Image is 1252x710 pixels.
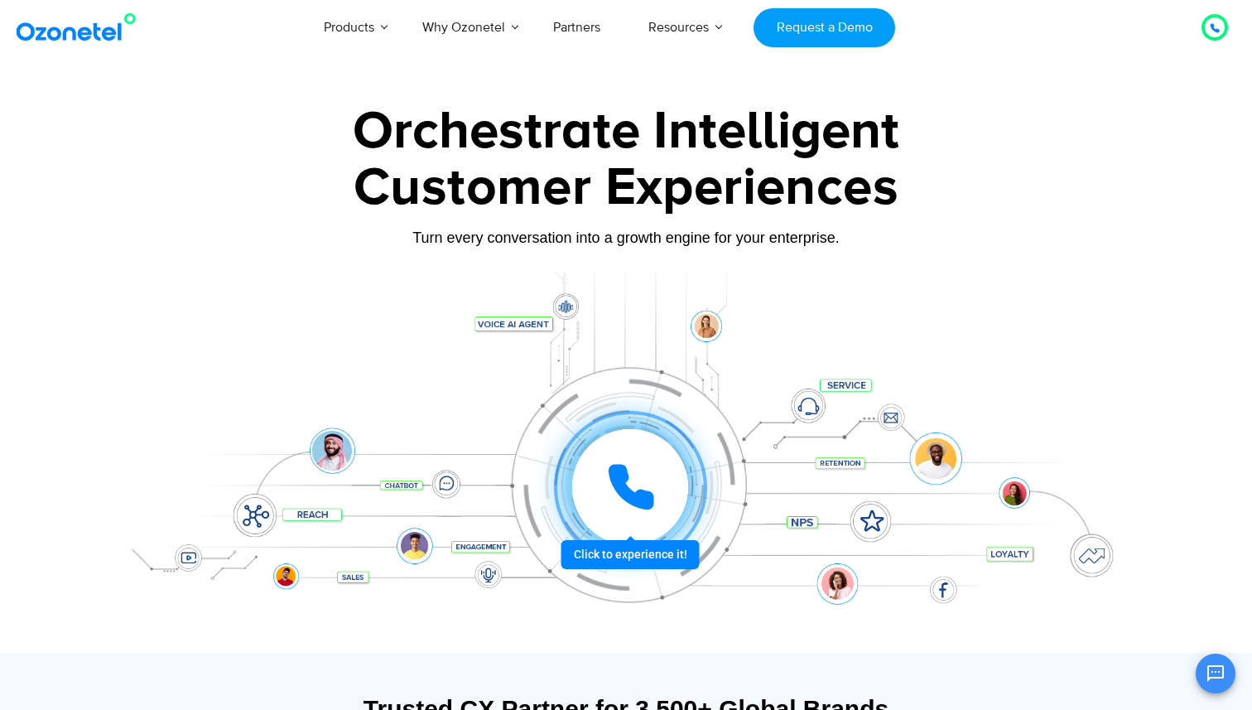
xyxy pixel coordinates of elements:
[108,148,1144,228] div: Customer Experiences
[1196,654,1235,693] button: Open chat
[108,229,1144,247] div: Turn every conversation into a growth engine for your enterprise.
[108,105,1144,158] div: Orchestrate Intelligent
[754,8,895,47] a: Request a Demo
